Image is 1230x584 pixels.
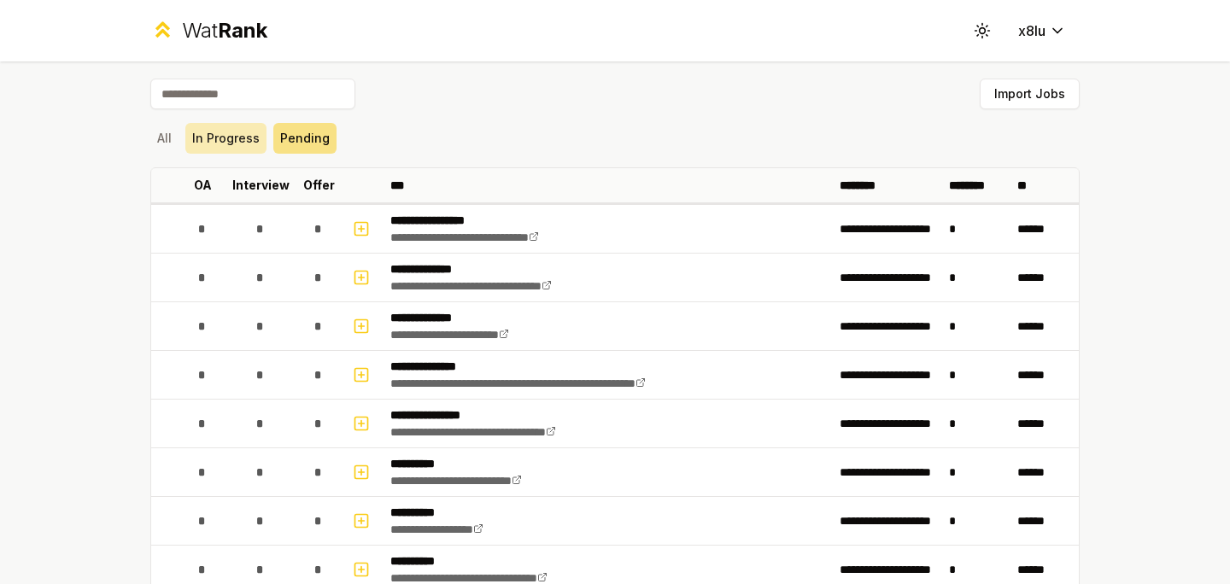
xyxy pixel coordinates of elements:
[218,18,267,43] span: Rank
[1004,15,1080,46] button: x8lu
[980,79,1080,109] button: Import Jobs
[150,123,179,154] button: All
[232,177,290,194] p: Interview
[194,177,212,194] p: OA
[185,123,266,154] button: In Progress
[1018,20,1045,41] span: x8lu
[150,17,267,44] a: WatRank
[273,123,337,154] button: Pending
[303,177,335,194] p: Offer
[182,17,267,44] div: Wat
